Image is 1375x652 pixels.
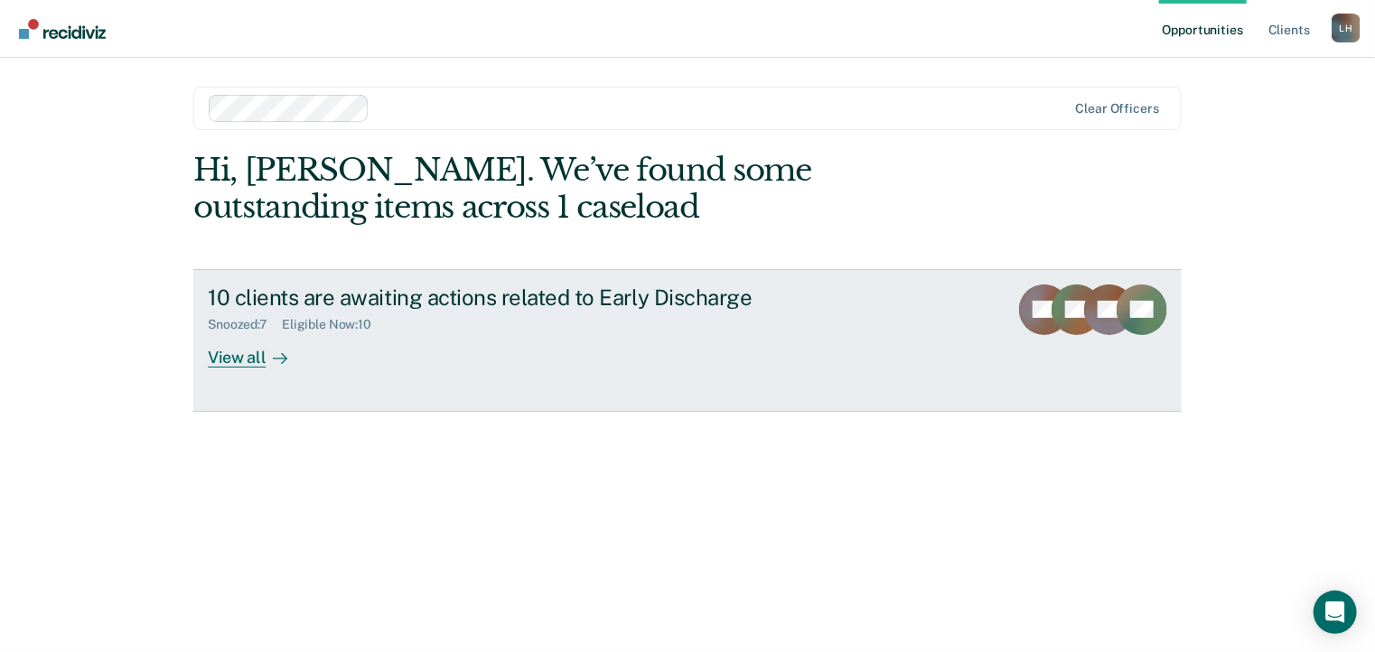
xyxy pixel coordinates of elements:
div: L H [1332,14,1361,42]
div: Hi, [PERSON_NAME]. We’ve found some outstanding items across 1 caseload [193,152,984,226]
div: Eligible Now : 10 [282,317,386,332]
button: Profile dropdown button [1332,14,1361,42]
div: 10 clients are awaiting actions related to Early Discharge [208,284,842,311]
div: Clear officers [1076,101,1159,116]
a: 10 clients are awaiting actions related to Early DischargeSnoozed:7Eligible Now:10View all [193,269,1182,412]
div: View all [208,332,309,368]
div: Open Intercom Messenger [1314,591,1357,634]
img: Recidiviz [19,19,106,39]
div: Snoozed : 7 [208,317,282,332]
